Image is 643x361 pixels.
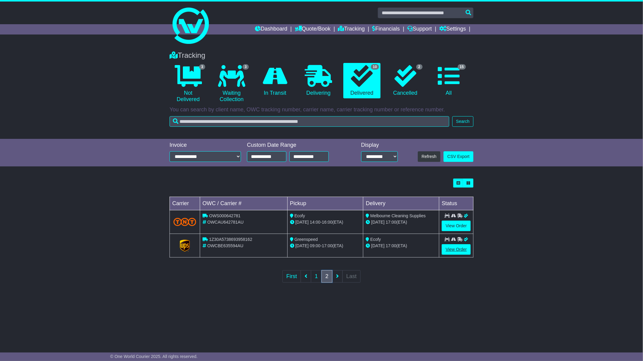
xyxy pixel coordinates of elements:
a: Quote/Book [295,24,331,34]
span: 17:00 [322,243,332,248]
a: Dashboard [255,24,287,34]
span: OWS000642781 [209,213,241,218]
div: Display [361,142,398,149]
a: Financials [372,24,400,34]
a: 3 Not Delivered [170,63,207,105]
a: 2 [321,270,332,283]
td: Carrier [170,197,200,210]
span: 14:00 [310,220,321,225]
div: (ETA) [366,243,437,249]
td: Delivery [363,197,439,210]
span: [DATE] [371,220,384,225]
a: 1 [311,270,322,283]
span: © One World Courier 2025. All rights reserved. [110,354,198,359]
span: 3 [242,64,249,70]
span: Ecofy [295,213,305,218]
span: 16:00 [322,220,332,225]
a: Settings [439,24,466,34]
a: Delivering [300,63,337,99]
span: [DATE] [371,243,384,248]
span: 17:00 [386,220,396,225]
span: OWCAU642781AU [207,220,244,225]
span: Melbourne Cleaning Supplies [370,213,426,218]
div: Invoice [170,142,241,149]
span: Greenspeed [295,237,318,242]
span: OWCBE635594AU [207,243,243,248]
span: [DATE] [295,243,309,248]
a: 3 Waiting Collection [213,63,250,105]
div: - (ETA) [290,219,361,225]
p: You can search by client name, OWC tracking number, carrier name, carrier tracking number or refe... [170,107,473,113]
a: CSV Export [444,151,473,162]
div: Tracking [167,51,476,60]
a: Tracking [338,24,365,34]
img: TNT_Domestic.png [173,218,196,226]
img: GetCarrierServiceLogo [180,240,190,252]
span: 10 [371,64,379,70]
a: In Transit [256,63,294,99]
td: OWC / Carrier # [200,197,288,210]
button: Refresh [418,151,440,162]
a: 15 All [430,63,467,99]
div: - (ETA) [290,243,361,249]
span: 3 [199,64,206,70]
div: Custom Date Range [247,142,344,149]
span: 17:00 [386,243,396,248]
button: Search [452,116,473,127]
a: First [282,270,301,283]
span: 15 [458,64,466,70]
a: 10 Delivered [343,63,381,99]
td: Pickup [287,197,363,210]
td: Status [439,197,473,210]
span: Ecofy [370,237,381,242]
a: View Order [442,244,471,255]
a: 2 Cancelled [387,63,424,99]
span: 1Z30A5738693958162 [209,237,252,242]
a: Support [407,24,432,34]
a: View Order [442,221,471,231]
span: [DATE] [295,220,309,225]
div: (ETA) [366,219,437,225]
span: 2 [416,64,423,70]
span: 09:00 [310,243,321,248]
